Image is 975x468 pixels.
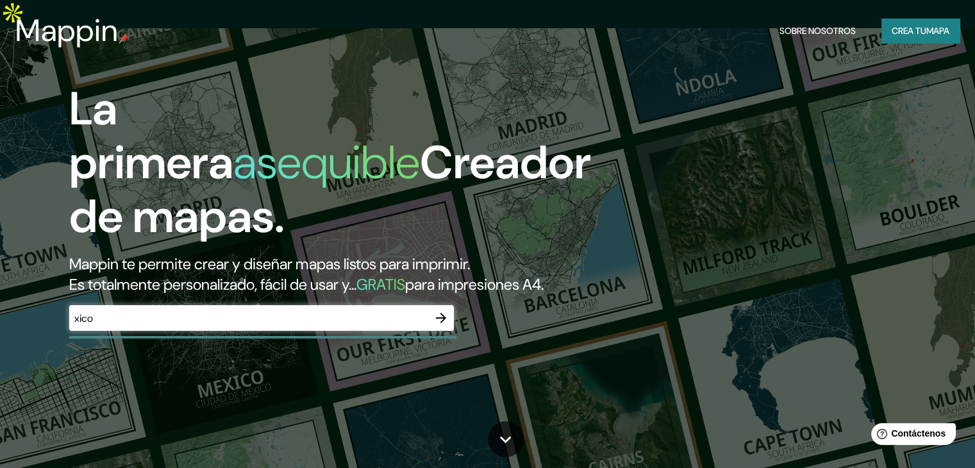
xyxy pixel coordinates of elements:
[69,133,591,246] font: Creador de mapas.
[405,274,544,294] font: para impresiones A4.
[69,311,428,326] input: Elige tu lugar favorito
[779,25,856,37] font: Sobre nosotros
[69,79,233,192] font: La primera
[233,133,420,192] font: asequible
[69,274,356,294] font: Es totalmente personalizado, fácil de usar y...
[15,10,119,51] font: Mappin
[774,19,861,43] button: Sobre nosotros
[69,254,470,274] font: Mappin te permite crear y diseñar mapas listos para imprimir.
[926,25,949,37] font: mapa
[356,274,405,294] font: GRATIS
[119,33,129,44] img: pin de mapeo
[881,19,960,43] button: Crea tumapa
[892,25,926,37] font: Crea tu
[861,418,961,454] iframe: Lanzador de widgets de ayuda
